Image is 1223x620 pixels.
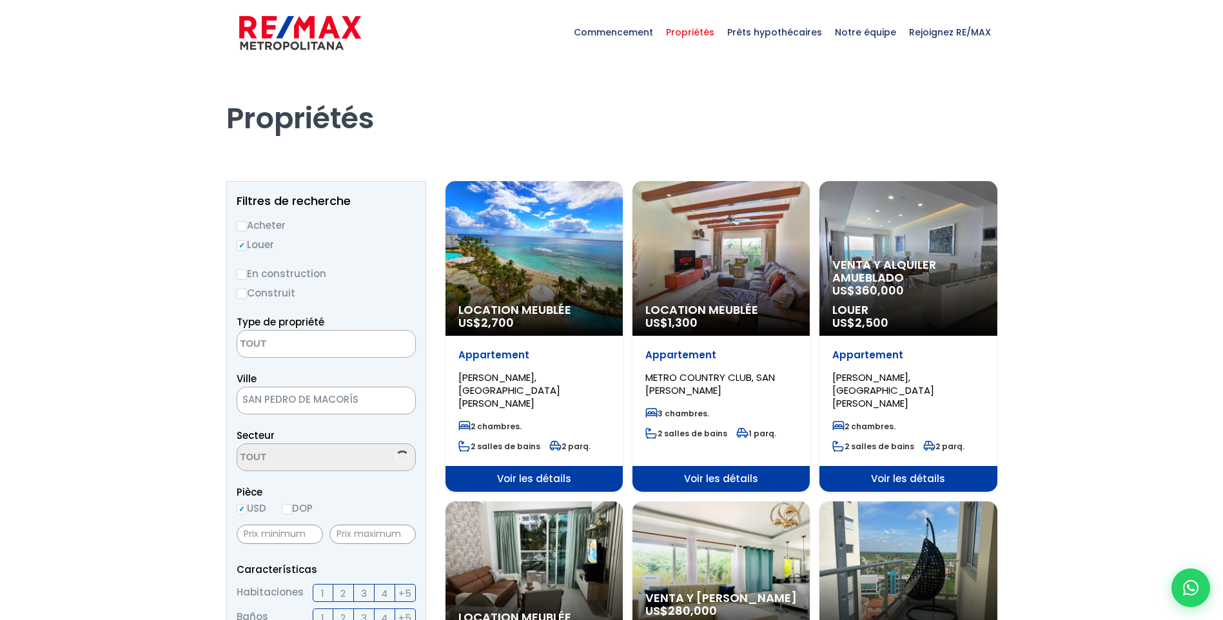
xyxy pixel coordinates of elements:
span: Rejoignez RE/MAX [903,13,997,52]
span: Location meublée [458,304,610,316]
textarea: Rechercher [237,331,362,358]
span: 2 [340,585,346,601]
span: Pièce [237,484,416,500]
span: 280,000 [668,603,717,619]
a: Location meublée US$1,300 Appartement METRO COUNTRY CLUB, SAN [PERSON_NAME] 3 chambres. 2 salles ... [632,181,810,492]
span: Venta y [PERSON_NAME] [645,592,797,605]
h2: Filtres de recherche [237,195,416,208]
span: 3 [361,585,367,601]
span: Type de propriété [237,315,324,329]
span: × [396,395,402,407]
a: Venta y alquiler amueblado US$360,000 Louer US$2,500 Appartement [PERSON_NAME], [GEOGRAPHIC_DATA]... [819,181,997,492]
font: 1 parq. [748,428,776,439]
input: Prix minimum [237,525,323,544]
font: 2 chambres. [845,421,895,432]
span: Propriétés [660,13,721,52]
span: US$ [645,315,698,331]
p: Características [237,561,416,577]
font: Acheter [247,218,286,232]
span: US$ [832,315,888,331]
p: Appartement [832,349,984,362]
span: 360,000 [855,282,904,298]
font: 2 salles de bains [471,441,540,452]
span: 1 [321,585,324,601]
span: Louer [832,304,984,316]
font: 2 parq. [562,441,591,452]
span: US$ [458,315,514,331]
a: Location meublée US$2,700 Appartement [PERSON_NAME], [GEOGRAPHIC_DATA][PERSON_NAME] 2 chambres. 2... [445,181,623,492]
span: US$ [645,603,717,619]
input: Louer [237,240,247,251]
font: Propriétés [226,98,375,139]
font: USD [247,501,266,515]
input: DOP [282,504,292,514]
font: DOP [292,501,313,515]
input: Prix maximum [329,525,416,544]
span: Voir les détails [632,466,810,492]
font: 2 salles de bains [845,441,914,452]
span: Voir les détails [819,466,997,492]
p: Appartement [458,349,610,362]
input: Acheter [237,221,247,231]
textarea: Rechercher [237,444,362,472]
font: 3 chambres. [658,408,709,419]
span: Location meublée [645,304,797,316]
button: Remove all items [383,391,402,411]
span: Ville [237,372,257,385]
img: remax-metropolitana-logo [239,14,361,52]
span: SAN PEDRO DE MACORÍS [237,387,416,414]
span: 1,300 [668,315,698,331]
input: Construit [237,289,247,299]
span: Venta y alquiler amueblado [832,258,984,284]
span: +5 [398,585,411,601]
span: 2,500 [855,315,888,331]
span: Prêts hypothécaires [721,13,828,52]
span: Commencement [567,13,660,52]
font: 2 parq. [935,441,964,452]
font: 2 salles de bains [658,428,727,439]
span: METRO COUNTRY CLUB, SAN [PERSON_NAME] [645,371,775,397]
span: US$ [832,282,904,298]
span: Habitaciones [237,584,304,602]
font: Louer [247,238,274,251]
font: 2 chambres. [471,421,522,432]
span: [PERSON_NAME], [GEOGRAPHIC_DATA][PERSON_NAME] [458,371,560,410]
span: Notre équipe [828,13,903,52]
font: En construction [247,267,326,280]
input: USD [237,504,247,514]
input: En construction [237,269,247,280]
span: SAN PEDRO DE MACORÍS [237,391,383,409]
p: Appartement [645,349,797,362]
span: [PERSON_NAME], [GEOGRAPHIC_DATA][PERSON_NAME] [832,371,934,410]
span: 4 [381,585,387,601]
font: Construit [247,286,295,300]
span: 2,700 [481,315,514,331]
span: Secteur [237,429,275,442]
span: Voir les détails [445,466,623,492]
